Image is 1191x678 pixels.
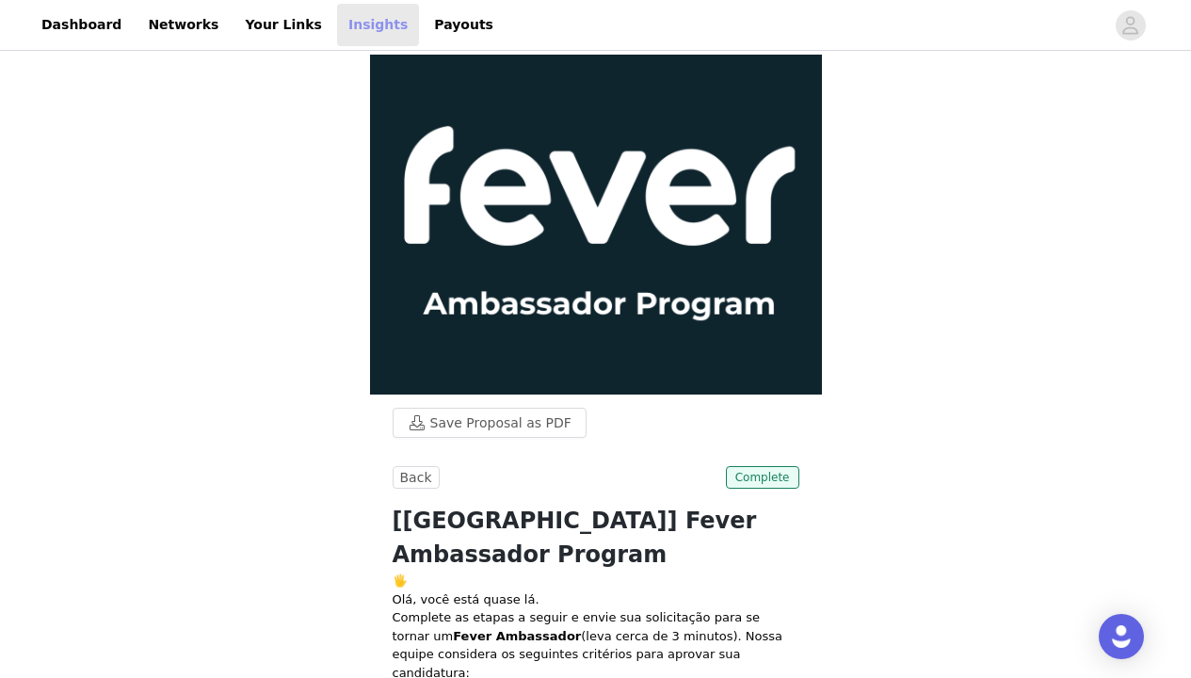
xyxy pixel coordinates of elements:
strong: Fever Ambassador [453,629,581,643]
a: Networks [137,4,230,46]
a: Dashboard [30,4,133,46]
div: Open Intercom Messenger [1099,614,1144,659]
a: Payouts [423,4,505,46]
p: Olá, você está quase lá. [393,590,799,609]
span: Complete [726,466,799,489]
button: Save Proposal as PDF [393,408,587,438]
button: Back [393,466,440,489]
p: 🖐️ [393,572,799,590]
img: campaign image [370,55,822,395]
a: Your Links [233,4,333,46]
h1: [[GEOGRAPHIC_DATA]] Fever Ambassador Program [393,504,799,572]
a: Insights [337,4,419,46]
div: avatar [1121,10,1139,40]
